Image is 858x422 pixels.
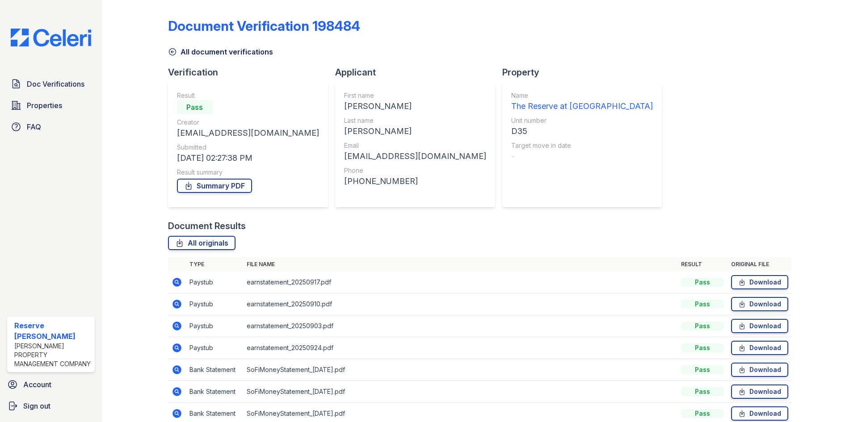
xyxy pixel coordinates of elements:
div: Pass [681,409,724,418]
td: Paystub [186,272,243,293]
a: Download [731,341,788,355]
td: Paystub [186,337,243,359]
div: [EMAIL_ADDRESS][DOMAIN_NAME] [177,127,319,139]
span: Sign out [23,401,50,411]
div: [PERSON_NAME] [344,100,486,113]
td: earnstatement_20250910.pdf [243,293,677,315]
a: Account [4,376,98,393]
img: CE_Logo_Blue-a8612792a0a2168367f1c8372b55b34899dd931a85d93a1a3d3e32e68fde9ad4.png [4,29,98,46]
th: Type [186,257,243,272]
div: Pass [681,300,724,309]
a: Name The Reserve at [GEOGRAPHIC_DATA] [511,91,653,113]
div: Creator [177,118,319,127]
span: Account [23,379,51,390]
td: SoFiMoneyStatement_[DATE].pdf [243,359,677,381]
a: Doc Verifications [7,75,95,93]
div: Pass [681,387,724,396]
th: Result [677,257,728,272]
a: Properties [7,96,95,114]
div: First name [344,91,486,100]
div: Pass [681,343,724,352]
a: Download [731,297,788,311]
td: Paystub [186,293,243,315]
div: [PHONE_NUMBER] [344,175,486,188]
td: Bank Statement [186,381,243,403]
div: [EMAIL_ADDRESS][DOMAIN_NAME] [344,150,486,163]
div: Result summary [177,168,319,177]
div: Applicant [335,66,502,79]
a: Sign out [4,397,98,415]
a: FAQ [7,118,95,136]
td: SoFiMoneyStatement_[DATE].pdf [243,381,677,403]
div: Document Verification 198484 [168,18,360,34]
a: All document verifications [168,46,273,57]
div: [PERSON_NAME] [344,125,486,138]
a: Download [731,384,788,399]
td: earnstatement_20250903.pdf [243,315,677,337]
div: The Reserve at [GEOGRAPHIC_DATA] [511,100,653,113]
div: Pass [177,100,213,114]
div: Result [177,91,319,100]
div: [PERSON_NAME] Property Management Company [14,342,91,368]
div: Submitted [177,143,319,152]
div: Property [502,66,669,79]
div: D35 [511,125,653,138]
div: [DATE] 02:27:38 PM [177,152,319,164]
div: Verification [168,66,335,79]
a: Summary PDF [177,179,252,193]
div: Email [344,141,486,150]
td: earnstatement_20250924.pdf [243,337,677,359]
th: File name [243,257,677,272]
a: Download [731,406,788,421]
span: Doc Verifications [27,79,84,89]
td: Bank Statement [186,359,243,381]
span: FAQ [27,121,41,132]
div: Document Results [168,220,246,232]
div: Last name [344,116,486,125]
a: All originals [168,236,236,250]
div: Reserve [PERSON_NAME] [14,320,91,342]
div: Target move in date [511,141,653,150]
div: Name [511,91,653,100]
td: earnstatement_20250917.pdf [243,272,677,293]
div: Pass [681,278,724,287]
div: - [511,150,653,163]
span: Properties [27,100,62,111]
td: Paystub [186,315,243,337]
a: Download [731,319,788,333]
a: Download [731,363,788,377]
div: Pass [681,322,724,330]
a: Download [731,275,788,289]
div: Phone [344,166,486,175]
div: Pass [681,365,724,374]
th: Original file [728,257,792,272]
div: Unit number [511,116,653,125]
